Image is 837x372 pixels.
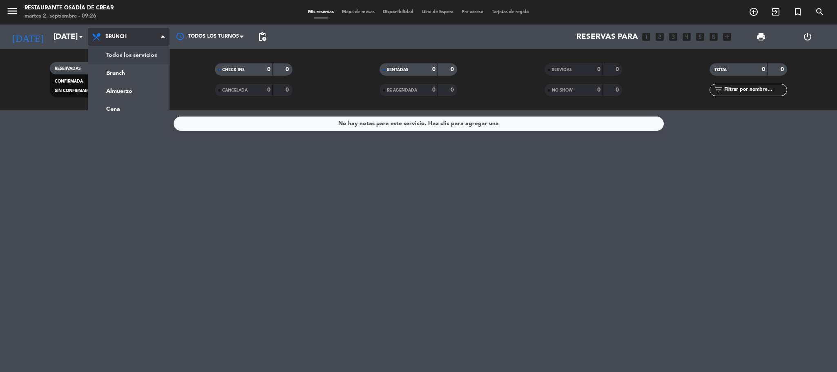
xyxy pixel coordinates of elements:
span: CHECK INS [222,68,245,72]
i: search [815,7,825,17]
span: TOTAL [714,68,727,72]
strong: 0 [267,87,270,93]
button: menu [6,5,18,20]
span: Mapa de mesas [338,10,379,14]
a: Cena [88,100,169,118]
strong: 0 [597,87,600,93]
strong: 0 [597,67,600,72]
div: martes 2. septiembre - 09:26 [25,12,114,20]
i: looks_5 [695,31,705,42]
i: exit_to_app [771,7,781,17]
input: Filtrar por nombre... [723,85,787,94]
span: print [756,32,766,42]
i: looks_3 [668,31,679,42]
i: looks_two [654,31,665,42]
i: turned_in_not [793,7,803,17]
span: Pre-acceso [458,10,488,14]
span: Lista de Espera [417,10,458,14]
span: pending_actions [257,32,267,42]
div: LOG OUT [784,25,831,49]
i: menu [6,5,18,17]
a: Almuerzo [88,82,169,100]
strong: 0 [451,67,455,72]
strong: 0 [762,67,765,72]
span: Mis reservas [304,10,338,14]
strong: 0 [286,87,290,93]
span: CANCELADA [222,88,248,92]
i: [DATE] [6,28,49,46]
i: looks_4 [681,31,692,42]
span: RE AGENDADA [387,88,417,92]
i: power_settings_new [803,32,812,42]
a: Todos los servicios [88,46,169,64]
span: SENTADAS [387,68,408,72]
i: add_circle_outline [749,7,759,17]
span: Reservas para [576,32,638,41]
strong: 0 [432,67,435,72]
span: NO SHOW [552,88,573,92]
strong: 0 [616,87,620,93]
i: filter_list [714,85,723,95]
strong: 0 [267,67,270,72]
span: RESERVADAS [55,67,81,71]
strong: 0 [781,67,786,72]
span: CONFIRMADA [55,79,83,83]
strong: 0 [432,87,435,93]
i: looks_one [641,31,652,42]
span: Brunch [105,34,127,40]
i: looks_6 [708,31,719,42]
i: add_box [722,31,732,42]
strong: 0 [451,87,455,93]
span: SERVIDAS [552,68,572,72]
span: Disponibilidad [379,10,417,14]
i: arrow_drop_down [76,32,86,42]
div: Restaurante Osadía de Crear [25,4,114,12]
span: SIN CONFIRMAR [55,89,87,93]
span: Tarjetas de regalo [488,10,533,14]
strong: 0 [286,67,290,72]
a: Brunch [88,64,169,82]
strong: 0 [616,67,620,72]
div: No hay notas para este servicio. Haz clic para agregar una [338,119,499,128]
